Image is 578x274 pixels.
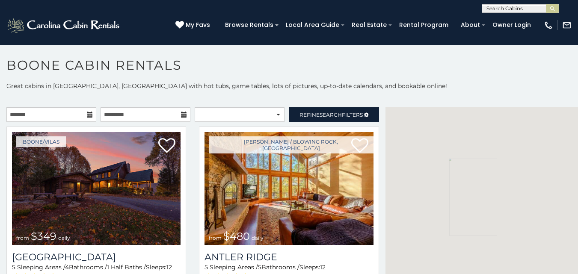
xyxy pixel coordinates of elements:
[186,21,210,29] span: My Favs
[221,18,278,32] a: Browse Rentals
[58,235,70,241] span: daily
[223,230,250,242] span: $480
[175,21,212,30] a: My Favs
[65,263,69,271] span: 4
[12,251,181,263] a: [GEOGRAPHIC_DATA]
[258,263,261,271] span: 5
[488,18,535,32] a: Owner Login
[158,137,175,155] a: Add to favorites
[347,18,391,32] a: Real Estate
[166,263,172,271] span: 12
[6,17,122,34] img: White-1-2.png
[31,230,56,242] span: $349
[544,21,553,30] img: phone-regular-white.png
[12,132,181,245] a: Diamond Creek Lodge from $349 daily
[107,263,146,271] span: 1 Half Baths /
[12,263,15,271] span: 5
[562,21,572,30] img: mail-regular-white.png
[209,235,222,241] span: from
[205,251,373,263] a: Antler Ridge
[282,18,344,32] a: Local Area Guide
[205,132,373,245] a: Antler Ridge from $480 daily
[12,132,181,245] img: Diamond Creek Lodge
[16,136,66,147] a: Boone/Vilas
[16,235,29,241] span: from
[12,251,181,263] h3: Diamond Creek Lodge
[252,235,264,241] span: daily
[395,18,453,32] a: Rental Program
[209,136,373,153] a: [PERSON_NAME] / Blowing Rock, [GEOGRAPHIC_DATA]
[456,18,484,32] a: About
[299,112,363,118] span: Refine Filters
[289,107,379,122] a: RefineSearchFilters
[205,132,373,245] img: Antler Ridge
[205,263,208,271] span: 5
[320,263,326,271] span: 12
[320,112,342,118] span: Search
